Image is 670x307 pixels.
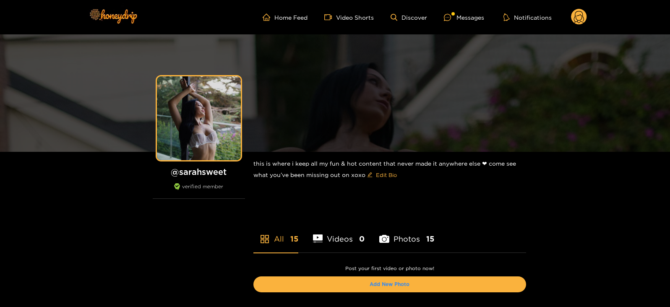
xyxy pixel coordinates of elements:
h1: @ sarahsweet [153,167,245,177]
button: editEdit Bio [365,168,399,182]
li: Videos [313,215,365,252]
div: Messages [444,13,484,22]
span: 15 [290,234,298,244]
button: Notifications [501,13,554,21]
a: Home Feed [263,13,308,21]
button: Add New Photo [253,276,526,292]
li: Photos [379,215,434,252]
span: Edit Bio [376,171,397,179]
span: edit [367,172,373,178]
a: Discover [391,14,427,21]
a: Add New Photo [370,281,409,287]
span: home [263,13,274,21]
span: 15 [426,234,434,244]
div: this is where i keep all my fun & hot content that never made it anywhere else ❤︎︎ come see what ... [253,152,526,188]
a: Video Shorts [324,13,374,21]
li: All [253,215,298,252]
div: verified member [153,183,245,199]
span: appstore [260,234,270,244]
span: video-camera [324,13,336,21]
span: 0 [359,234,365,244]
p: Post your first video or photo now! [253,265,526,271]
